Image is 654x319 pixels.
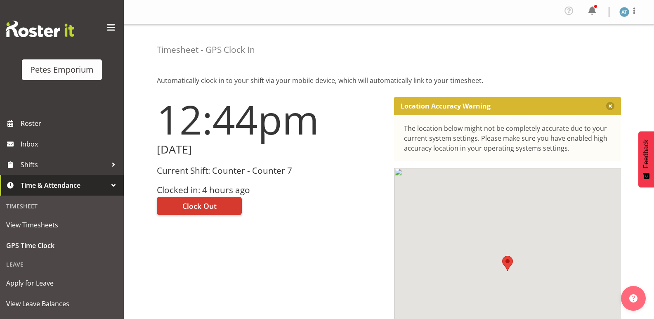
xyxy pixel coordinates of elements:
[629,294,637,302] img: help-xxl-2.png
[642,139,650,168] span: Feedback
[638,131,654,187] button: Feedback - Show survey
[157,166,384,175] h3: Current Shift: Counter - Counter 7
[21,138,120,150] span: Inbox
[6,219,118,231] span: View Timesheets
[404,123,612,153] div: The location below might not be completely accurate due to your current system settings. Please m...
[21,158,107,171] span: Shifts
[157,185,384,195] h3: Clocked in: 4 hours ago
[6,21,74,37] img: Rosterit website logo
[401,102,491,110] p: Location Accuracy Warning
[6,298,118,310] span: View Leave Balances
[6,239,118,252] span: GPS Time Clock
[21,117,120,130] span: Roster
[606,102,614,110] button: Close message
[21,179,107,191] span: Time & Attendance
[157,97,384,142] h1: 12:44pm
[2,293,122,314] a: View Leave Balances
[2,256,122,273] div: Leave
[2,215,122,235] a: View Timesheets
[2,273,122,293] a: Apply for Leave
[30,64,94,76] div: Petes Emporium
[157,45,255,54] h4: Timesheet - GPS Clock In
[619,7,629,17] img: alex-micheal-taniwha5364.jpg
[2,235,122,256] a: GPS Time Clock
[157,76,621,85] p: Automatically clock-in to your shift via your mobile device, which will automatically link to you...
[6,277,118,289] span: Apply for Leave
[2,198,122,215] div: Timesheet
[157,197,242,215] button: Clock Out
[157,143,384,156] h2: [DATE]
[182,201,217,211] span: Clock Out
